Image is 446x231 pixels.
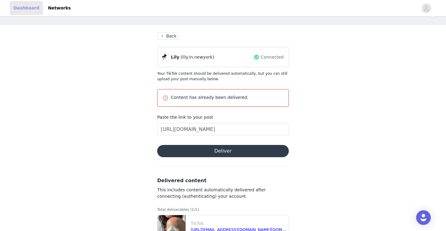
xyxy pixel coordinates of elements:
span: (lily.in.newyork) [181,54,214,60]
p: Content has already been delivered. [171,94,284,101]
button: Back [157,32,179,40]
span: Lily [171,54,179,60]
p: Total deliverables (1/1) [157,207,289,212]
p: Your TikTok content should be delivered automatically, but you can still upload your post manuall... [157,71,289,82]
input: Paste the link to your content here [157,123,289,135]
p: TikTok [191,220,286,227]
div: Open Intercom Messenger [416,210,431,225]
a: Dashboard [10,1,43,15]
a: Networks [44,1,74,15]
span: This includes content automatically delivered after connecting (authenticating) your account. [157,187,266,199]
h3: Delivered content [157,177,289,184]
button: Deliver [157,145,289,157]
span: Connected [261,54,284,60]
label: Paste the link to your post [157,115,213,120]
div: avatar [423,3,429,13]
